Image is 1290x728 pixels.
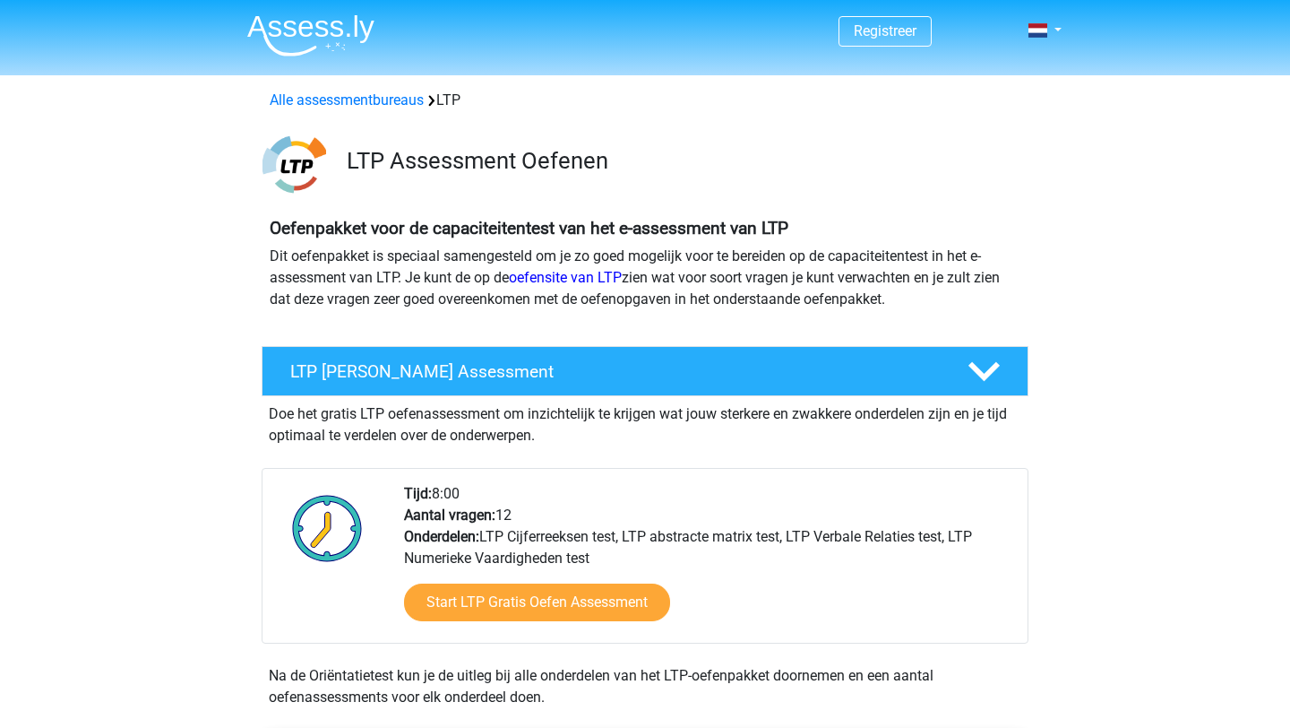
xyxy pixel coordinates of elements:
b: Oefenpakket voor de capaciteitentest van het e-assessment van LTP [270,218,788,238]
div: LTP [262,90,1028,111]
p: Dit oefenpakket is speciaal samengesteld om je zo goed mogelijk voor te bereiden op de capaciteit... [270,246,1020,310]
b: Onderdelen: [404,528,479,545]
div: 8:00 12 LTP Cijferreeksen test, LTP abstracte matrix test, LTP Verbale Relaties test, LTP Numerie... [391,483,1027,643]
a: Start LTP Gratis Oefen Assessment [404,584,670,621]
b: Tijd: [404,485,432,502]
b: Aantal vragen: [404,507,495,524]
a: Alle assessmentbureaus [270,91,424,108]
img: Klok [282,483,373,573]
h3: LTP Assessment Oefenen [347,147,1014,175]
img: Assessly [247,14,374,56]
img: ltp.png [262,133,326,196]
a: Registreer [854,22,916,39]
div: Na de Oriëntatietest kun je de uitleg bij alle onderdelen van het LTP-oefenpakket doornemen en ee... [262,665,1028,708]
h4: LTP [PERSON_NAME] Assessment [290,361,939,382]
a: LTP [PERSON_NAME] Assessment [254,346,1036,396]
div: Doe het gratis LTP oefenassessment om inzichtelijk te krijgen wat jouw sterkere en zwakkere onder... [262,396,1028,446]
a: oefensite van LTP [509,269,622,286]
